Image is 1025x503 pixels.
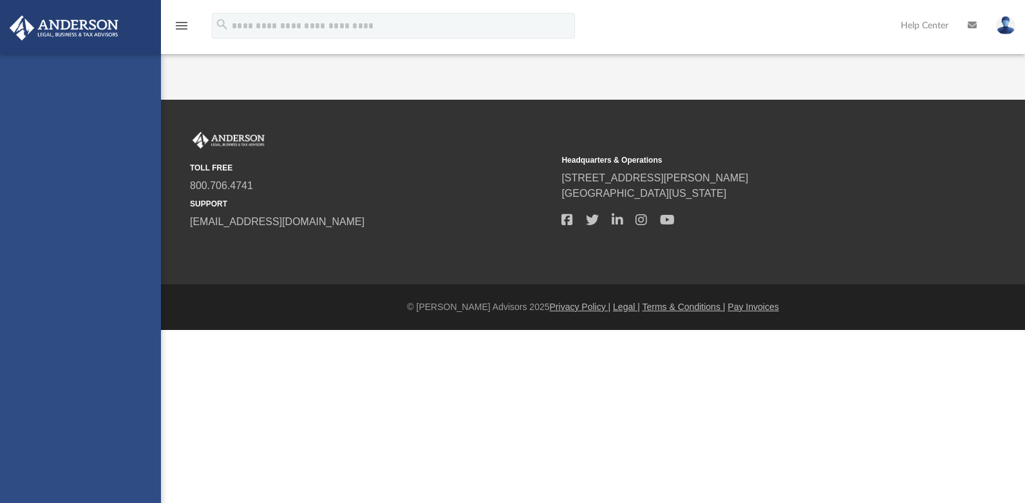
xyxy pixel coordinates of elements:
a: [STREET_ADDRESS][PERSON_NAME] [561,172,748,183]
i: search [215,17,229,32]
a: 800.706.4741 [190,180,253,191]
img: Anderson Advisors Platinum Portal [6,15,122,41]
small: TOLL FREE [190,162,552,174]
i: menu [174,18,189,33]
a: Legal | [613,302,640,312]
img: Anderson Advisors Platinum Portal [190,132,267,149]
img: User Pic [996,16,1015,35]
a: Terms & Conditions | [643,302,726,312]
a: Privacy Policy | [550,302,611,312]
a: menu [174,24,189,33]
div: © [PERSON_NAME] Advisors 2025 [161,300,1025,314]
small: SUPPORT [190,198,552,210]
a: Pay Invoices [728,302,778,312]
a: [EMAIL_ADDRESS][DOMAIN_NAME] [190,216,364,227]
small: Headquarters & Operations [561,154,924,166]
a: [GEOGRAPHIC_DATA][US_STATE] [561,188,726,199]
